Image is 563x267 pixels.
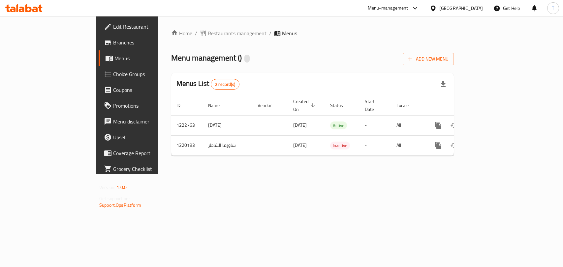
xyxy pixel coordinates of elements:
[446,118,462,133] button: Change Status
[99,114,190,129] a: Menu disclaimer
[99,161,190,177] a: Grocery Checklist
[171,95,499,156] table: enhanced table
[99,35,190,50] a: Branches
[552,5,554,12] span: T
[99,50,190,66] a: Menus
[203,135,252,155] td: شاورما الشاطر
[430,138,446,153] button: more
[360,135,391,155] td: -
[330,122,347,129] span: Active
[171,29,454,37] nav: breadcrumb
[211,81,239,88] span: 2 record(s)
[425,95,499,116] th: Actions
[211,79,239,90] div: Total records count
[113,70,185,78] span: Choice Groups
[391,115,425,135] td: All
[99,19,190,35] a: Edit Restaurant
[282,29,297,37] span: Menus
[99,194,130,203] span: Get support on:
[269,29,271,37] li: /
[113,118,185,125] span: Menu disclaimer
[99,82,190,98] a: Coupons
[208,29,266,37] span: Restaurants management
[99,145,190,161] a: Coverage Report
[293,97,317,113] span: Created On
[113,23,185,31] span: Edit Restaurant
[113,102,185,110] span: Promotions
[360,115,391,135] td: -
[176,79,239,90] h2: Menus List
[435,76,451,92] div: Export file
[113,39,185,46] span: Branches
[176,101,189,109] span: ID
[396,101,417,109] span: Locale
[200,29,266,37] a: Restaurants management
[99,183,115,192] span: Version:
[208,101,228,109] span: Name
[330,101,352,109] span: Status
[258,101,280,109] span: Vendor
[116,183,127,192] span: 1.0.0
[99,201,141,209] a: Support.OpsPlatform
[365,97,383,113] span: Start Date
[113,149,185,157] span: Coverage Report
[439,5,483,12] div: [GEOGRAPHIC_DATA]
[408,55,449,63] span: Add New Menu
[99,66,190,82] a: Choice Groups
[113,86,185,94] span: Coupons
[293,141,307,149] span: [DATE]
[368,4,408,12] div: Menu-management
[113,133,185,141] span: Upsell
[99,129,190,145] a: Upsell
[195,29,197,37] li: /
[330,142,350,149] span: Inactive
[430,118,446,133] button: more
[403,53,454,65] button: Add New Menu
[113,165,185,173] span: Grocery Checklist
[171,50,242,65] span: Menu management ( )
[203,115,252,135] td: [DATE]
[114,54,185,62] span: Menus
[99,98,190,114] a: Promotions
[293,121,307,129] span: [DATE]
[391,135,425,155] td: All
